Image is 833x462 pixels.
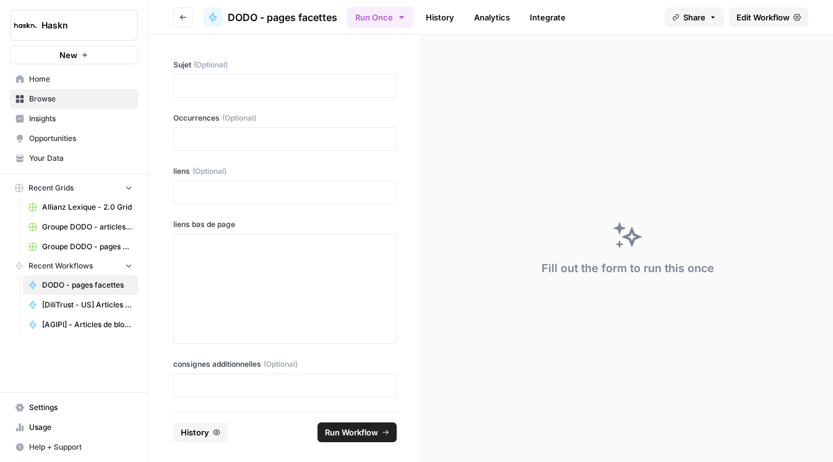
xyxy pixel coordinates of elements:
[10,417,138,437] a: Usage
[173,219,397,230] label: liens bas de page
[173,59,397,71] label: Sujet
[29,153,132,164] span: Your Data
[23,275,138,295] a: DODO - pages facettes
[23,295,138,315] a: [DiliTrust - US] Articles de blog 700-1000 mots
[347,7,413,28] button: Run Once
[29,133,132,144] span: Opportunities
[10,109,138,129] a: Insights
[729,7,808,27] a: Edit Workflow
[23,197,138,217] a: Allianz Lexique - 2.0 Grid
[325,426,378,438] span: Run Workflow
[228,10,337,25] span: DODO - pages facettes
[173,113,397,124] label: Occurrences
[194,59,228,71] span: (Optional)
[10,46,138,64] button: New
[10,89,138,109] a: Browse
[29,93,132,105] span: Browse
[10,179,138,197] button: Recent Grids
[203,7,337,27] a: DODO - pages facettes
[181,426,209,438] span: History
[42,221,132,233] span: Groupe DODO - articles de blog Grid
[10,148,138,168] a: Your Data
[29,113,132,124] span: Insights
[10,398,138,417] a: Settings
[173,359,397,370] label: consignes additionnelles
[10,437,138,457] button: Help + Support
[59,49,77,61] span: New
[28,182,74,194] span: Recent Grids
[29,402,132,413] span: Settings
[42,299,132,310] span: [DiliTrust - US] Articles de blog 700-1000 mots
[683,11,706,24] span: Share
[42,202,132,213] span: Allianz Lexique - 2.0 Grid
[10,129,138,148] a: Opportunities
[42,241,132,252] span: Groupe DODO - pages catégories Grid
[222,113,256,124] span: (Optional)
[42,319,132,330] span: [AGIPI] - Articles de blog - Optimisations
[23,315,138,335] a: [AGIPI] - Articles de blog - Optimisations
[14,14,37,36] img: Haskn Logo
[192,166,227,177] span: (Optional)
[28,260,93,272] span: Recent Workflows
[29,74,132,85] span: Home
[10,10,138,41] button: Workspace: Haskn
[264,359,298,370] span: (Optional)
[317,422,397,442] button: Run Workflow
[173,422,228,442] button: History
[542,260,714,277] div: Fill out the form to run this once
[665,7,724,27] button: Share
[42,280,132,291] span: DODO - pages facettes
[173,166,397,177] label: liens
[522,7,573,27] a: Integrate
[10,257,138,275] button: Recent Workflows
[23,237,138,257] a: Groupe DODO - pages catégories Grid
[41,19,116,32] span: Haskn
[10,69,138,89] a: Home
[29,422,132,433] span: Usage
[736,11,790,24] span: Edit Workflow
[418,7,462,27] a: History
[467,7,517,27] a: Analytics
[23,217,138,237] a: Groupe DODO - articles de blog Grid
[29,442,132,453] span: Help + Support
